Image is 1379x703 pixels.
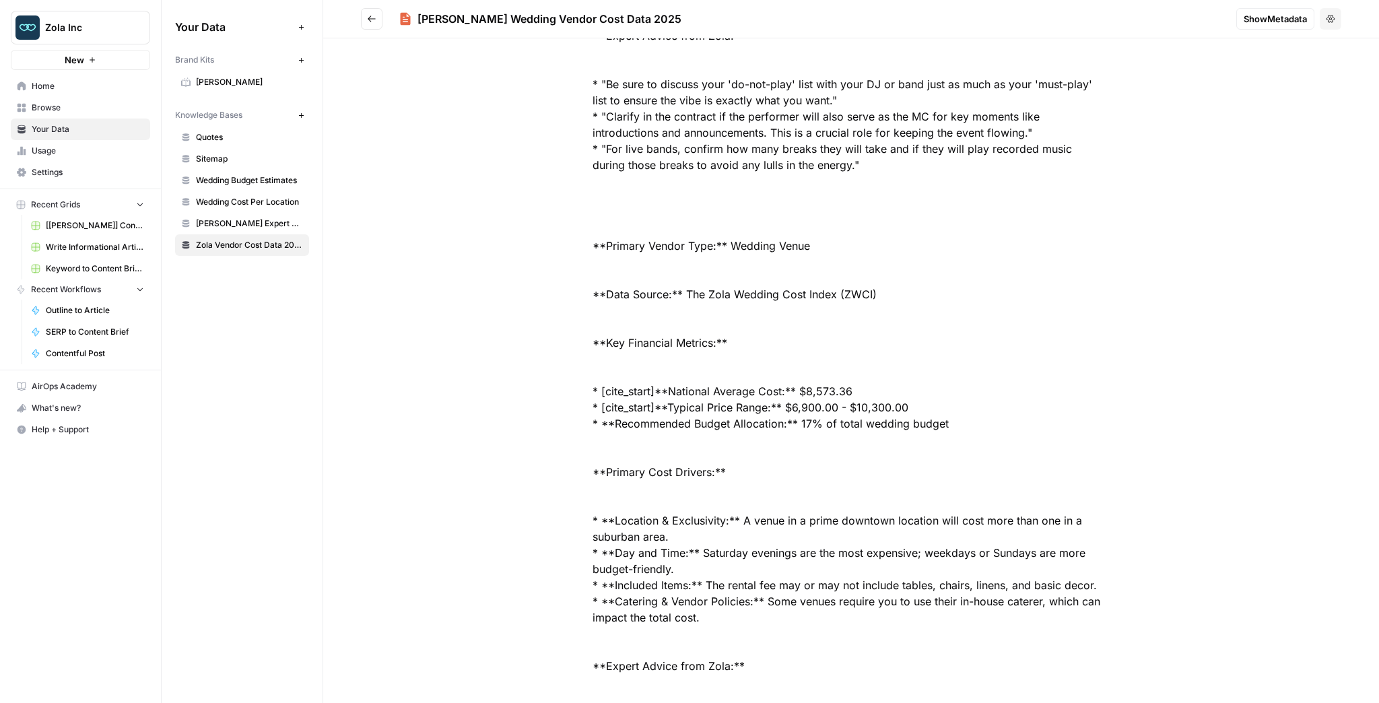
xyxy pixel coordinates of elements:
a: Outline to Article [25,300,150,321]
span: Knowledge Bases [175,109,242,121]
a: [[PERSON_NAME]] Content Creation [25,215,150,236]
a: Settings [11,162,150,183]
span: Brand Kits [175,54,214,66]
span: New [65,53,84,67]
span: Show Metadata [1244,12,1307,26]
span: Keyword to Content Brief Grid [46,263,144,275]
span: AirOps Academy [32,380,144,393]
span: Wedding Cost Per Location [196,196,303,208]
span: Contentful Post [46,347,144,360]
a: Browse [11,97,150,119]
span: Quotes [196,131,303,143]
a: Zola Vendor Cost Data 2025 [175,234,309,256]
a: Quotes [175,127,309,148]
span: Help + Support [32,424,144,436]
a: Your Data [11,119,150,140]
button: Help + Support [11,419,150,440]
a: [PERSON_NAME] [175,71,309,93]
a: [PERSON_NAME] Expert Advice Articles [175,213,309,234]
a: Sitemap [175,148,309,170]
button: ShowMetadata [1236,8,1314,30]
button: New [11,50,150,70]
span: Wedding Budget Estimates [196,174,303,187]
a: AirOps Academy [11,376,150,397]
span: [PERSON_NAME] [196,76,303,88]
span: Sitemap [196,153,303,165]
div: [PERSON_NAME] Wedding Vendor Cost Data 2025 [417,11,681,27]
button: Recent Workflows [11,279,150,300]
span: Recent Grids [31,199,80,211]
button: Go back [361,8,382,30]
div: What's new? [11,398,149,418]
button: What's new? [11,397,150,419]
span: [[PERSON_NAME]] Content Creation [46,220,144,232]
span: Write Informational Article [46,241,144,253]
span: Your Data [175,19,293,35]
a: Write Informational Article [25,236,150,258]
a: Keyword to Content Brief Grid [25,258,150,279]
span: Home [32,80,144,92]
span: Zola Vendor Cost Data 2025 [196,239,303,251]
span: Your Data [32,123,144,135]
a: Contentful Post [25,343,150,364]
a: Wedding Cost Per Location [175,191,309,213]
a: Wedding Budget Estimates [175,170,309,191]
button: Recent Grids [11,195,150,215]
span: [PERSON_NAME] Expert Advice Articles [196,217,303,230]
button: Workspace: Zola Inc [11,11,150,44]
span: Usage [32,145,144,157]
a: Home [11,75,150,97]
span: Outline to Article [46,304,144,316]
a: Usage [11,140,150,162]
span: SERP to Content Brief [46,326,144,338]
span: Zola Inc [45,21,127,34]
span: Recent Workflows [31,283,101,296]
a: SERP to Content Brief [25,321,150,343]
span: Browse [32,102,144,114]
span: Settings [32,166,144,178]
img: Zola Inc Logo [15,15,40,40]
